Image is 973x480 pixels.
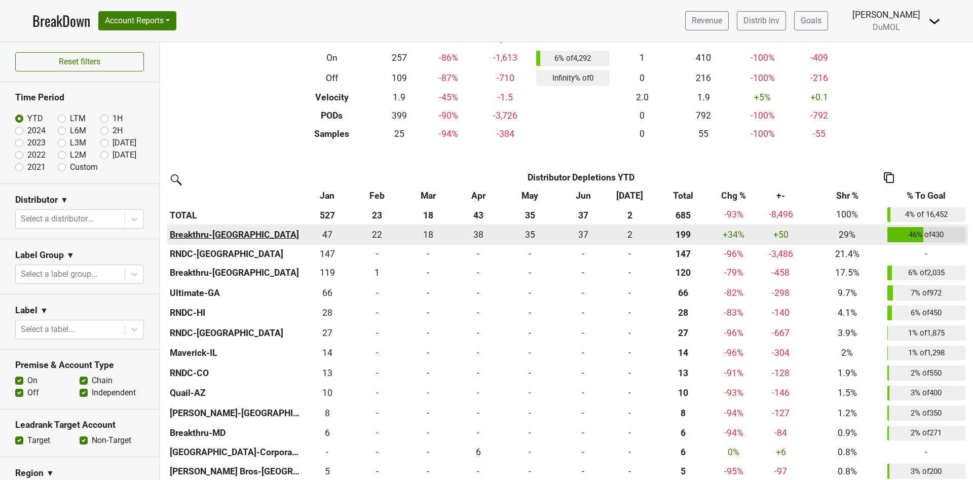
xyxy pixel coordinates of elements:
td: 21.4% [810,245,885,263]
td: 37.5 [455,225,502,245]
div: 37 [560,228,606,241]
label: 2022 [27,149,46,161]
td: 0 [558,363,608,383]
div: -298 [755,286,807,300]
div: - [404,247,452,261]
td: 0 [558,383,608,403]
td: 216 [673,68,734,88]
a: Distrib Inv [737,11,786,30]
th: May: activate to sort column ascending [502,187,558,205]
span: ▼ [46,467,54,479]
td: 0 [502,383,558,403]
div: 10 [654,386,713,399]
td: -792 [791,106,847,125]
td: 4.1% [810,303,885,323]
div: - [404,366,452,380]
td: 47 [302,225,352,245]
th: 2 [608,205,651,225]
label: Non-Target [92,434,131,447]
td: 2% [810,343,885,363]
th: Mar: activate to sort column ascending [402,187,455,205]
a: Goals [794,11,828,30]
label: Target [27,434,50,447]
th: 18 [402,205,455,225]
th: PODs [285,106,379,125]
td: 0 [608,303,651,323]
td: 18.333 [402,225,455,245]
th: RNDC-[GEOGRAPHIC_DATA] [167,323,302,343]
div: - [611,346,649,359]
td: -91 % [715,363,752,383]
td: 66.34 [302,283,352,303]
td: 1 [612,48,673,68]
label: 2024 [27,125,46,137]
td: 0 [558,343,608,363]
div: - [404,386,452,399]
td: 0 [402,263,455,283]
div: - [505,366,555,380]
th: % To Goal: activate to sort column ascending [885,187,968,205]
td: +0.1 [791,88,847,106]
td: 1.5% [810,383,885,403]
td: 1.9 [673,88,734,106]
td: 0 [455,363,502,383]
td: -83 % [715,303,752,323]
label: 1H [113,113,123,125]
th: 14.000 [651,343,715,363]
div: 8 [305,407,350,420]
td: 0 [608,343,651,363]
div: - [355,306,399,319]
div: 119 [305,266,350,279]
div: - [457,346,500,359]
th: Distributor Depletions YTD [353,168,810,187]
div: - [355,346,399,359]
td: 0 [558,283,608,303]
td: 0 [502,283,558,303]
div: - [505,386,555,399]
div: 10 [305,386,350,399]
td: 100% [810,205,885,225]
div: - [355,247,399,261]
th: Velocity [285,88,379,106]
label: Chain [92,375,113,387]
span: DuMOL [873,22,900,32]
div: - [457,326,500,340]
td: 0 [455,323,502,343]
td: -96 % [715,245,752,263]
div: - [457,247,500,261]
td: 0 [608,323,651,343]
td: 1.2% [810,403,885,423]
td: 792 [673,106,734,125]
td: 0 [455,263,502,283]
div: 13 [654,366,713,380]
td: 257 [379,48,420,68]
div: 47 [305,228,350,241]
td: -710 [477,68,534,88]
td: -82 % [715,283,752,303]
td: 0 [558,323,608,343]
th: 13.000 [651,363,715,383]
div: - [611,326,649,340]
img: Dropdown Menu [928,15,941,27]
h3: Premise & Account Type [15,360,144,371]
div: - [560,266,606,279]
td: +5 % [734,88,791,106]
div: -140 [755,306,807,319]
th: [PERSON_NAME]-[GEOGRAPHIC_DATA] [167,403,302,423]
div: - [611,306,649,319]
td: 0 [455,245,502,263]
th: 120.005 [651,263,715,283]
a: Revenue [685,11,729,30]
a: BreakDown [32,10,90,31]
div: - [355,366,399,380]
label: Off [27,387,39,399]
th: +-: activate to sort column ascending [752,187,809,205]
th: Maverick-IL [167,343,302,363]
td: 0 [612,106,673,125]
td: 0 [402,303,455,323]
td: 0 [402,245,455,263]
th: &nbsp;: activate to sort column ascending [167,187,302,205]
div: 28 [305,306,350,319]
div: - [404,326,452,340]
th: 26.800 [651,323,715,343]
